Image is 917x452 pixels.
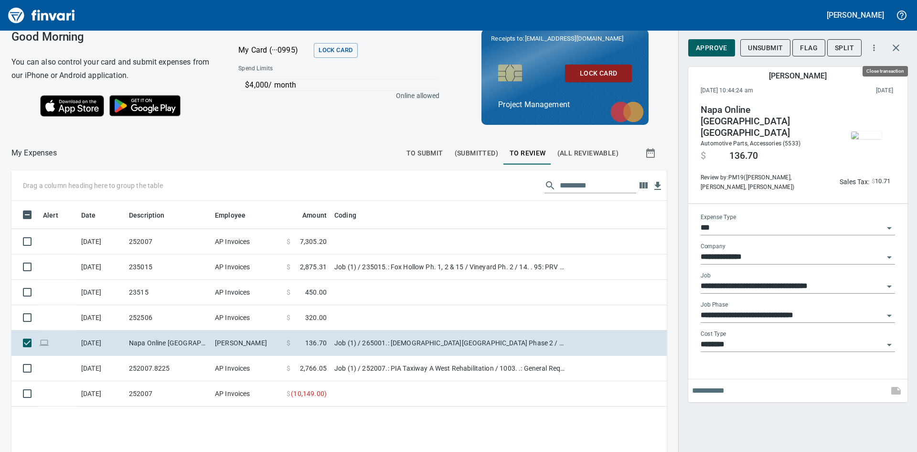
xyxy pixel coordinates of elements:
[215,209,258,221] span: Employee
[827,10,884,20] h5: [PERSON_NAME]
[606,97,649,127] img: mastercard.svg
[129,209,165,221] span: Description
[104,90,186,121] img: Get it on Google Play
[696,42,727,54] span: Approve
[883,309,896,322] button: Open
[701,140,800,147] span: Automotive Parts, Accessories (5533)
[636,178,650,193] button: Choose columns to display
[287,389,290,398] span: $
[334,209,356,221] span: Coding
[334,209,369,221] span: Coding
[211,331,283,356] td: [PERSON_NAME]
[231,91,439,100] p: Online allowed
[300,237,327,246] span: 7,305.20
[125,305,211,331] td: 252506
[287,364,290,373] span: $
[331,254,569,280] td: Job (1) / 235015.: Fox Hollow Ph. 1, 2 & 15 / Vineyard Ph. 2 / 14. . 95: PRV Rework / 5: Other
[211,229,283,254] td: AP Invoices
[701,302,728,308] label: Job Phase
[211,356,283,381] td: AP Invoices
[701,243,725,249] label: Company
[455,147,498,159] span: (Submitted)
[491,34,639,44] p: Receipts to:
[287,338,290,348] span: $
[305,313,327,322] span: 320.00
[872,176,875,187] span: $
[524,34,624,43] span: [EMAIL_ADDRESS][DOMAIN_NAME]
[211,381,283,407] td: AP Invoices
[77,331,125,356] td: [DATE]
[300,364,327,373] span: 2,766.05
[331,331,569,356] td: Job (1) / 265001.: [DEMOGRAPHIC_DATA][GEOGRAPHIC_DATA] Phase 2 / 10013. .: General Superintendent...
[864,37,885,58] button: More
[11,55,214,82] h6: You can also control your card and submit expenses from our iPhone or Android application.
[885,379,907,402] span: This records your note into the expense. If you would like to send a message to an employee inste...
[125,381,211,407] td: 252007
[6,4,77,27] img: Finvari
[331,356,569,381] td: Job (1) / 252007.: PIA Taxiway A West Rehabilitation / 1003. .: General Requirements / 5: Other
[701,86,815,96] span: [DATE] 10:44:24 am
[125,356,211,381] td: 252007.8225
[883,221,896,235] button: Open
[573,67,624,79] span: Lock Card
[211,280,283,305] td: AP Invoices
[40,95,104,117] img: Download on the App Store
[23,181,163,190] p: Drag a column heading here to group the table
[729,150,758,162] span: 136.70
[305,287,327,297] span: 450.00
[883,280,896,293] button: Open
[287,262,290,272] span: $
[11,147,57,159] p: My Expenses
[872,176,891,187] span: AI confidence: 99.0%
[748,42,783,54] span: Unsubmit
[824,8,886,22] button: [PERSON_NAME]
[39,340,49,346] span: Online transaction
[701,150,706,162] span: $
[211,254,283,280] td: AP Invoices
[43,209,71,221] span: Alert
[827,39,862,57] button: Split
[688,39,735,57] button: Approve
[701,214,736,220] label: Expense Type
[125,280,211,305] td: 23515
[300,262,327,272] span: 2,875.31
[636,142,667,165] button: Show transactions within a particular date range
[769,71,826,81] h5: [PERSON_NAME]
[287,237,290,246] span: $
[510,147,546,159] span: To Review
[319,45,352,56] span: Lock Card
[77,280,125,305] td: [DATE]
[305,338,327,348] span: 136.70
[77,229,125,254] td: [DATE]
[77,254,125,280] td: [DATE]
[43,209,58,221] span: Alert
[701,273,711,278] label: Job
[125,331,211,356] td: Napa Online [GEOGRAPHIC_DATA] [GEOGRAPHIC_DATA]
[211,305,283,331] td: AP Invoices
[557,147,618,159] span: (All Reviewable)
[287,287,290,297] span: $
[650,179,665,193] button: Download table
[883,251,896,264] button: Open
[77,305,125,331] td: [DATE]
[287,313,290,322] span: $
[740,39,790,57] button: Unsubmit
[851,132,882,139] img: receipts%2Ftapani%2F2025-10-06%2F9mFQdhIF8zLowLGbDphOVZksN8b2__V2toEtErjGs5vMhC0oI7_thumb.jpg
[792,39,825,57] button: Flag
[238,44,310,56] p: My Card (···0995)
[875,176,891,187] span: 10.71
[406,147,443,159] span: To Submit
[840,177,870,187] p: Sales Tax:
[81,209,96,221] span: Date
[215,209,245,221] span: Employee
[291,389,327,398] span: ( 10,149.00 )
[11,147,57,159] nav: breadcrumb
[701,331,726,337] label: Cost Type
[77,381,125,407] td: [DATE]
[800,42,818,54] span: Flag
[701,173,831,192] span: Review by: PM19 ([PERSON_NAME], [PERSON_NAME], [PERSON_NAME])
[565,65,632,82] button: Lock Card
[245,79,438,91] p: $4,000 / month
[77,356,125,381] td: [DATE]
[498,99,632,110] p: Project Management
